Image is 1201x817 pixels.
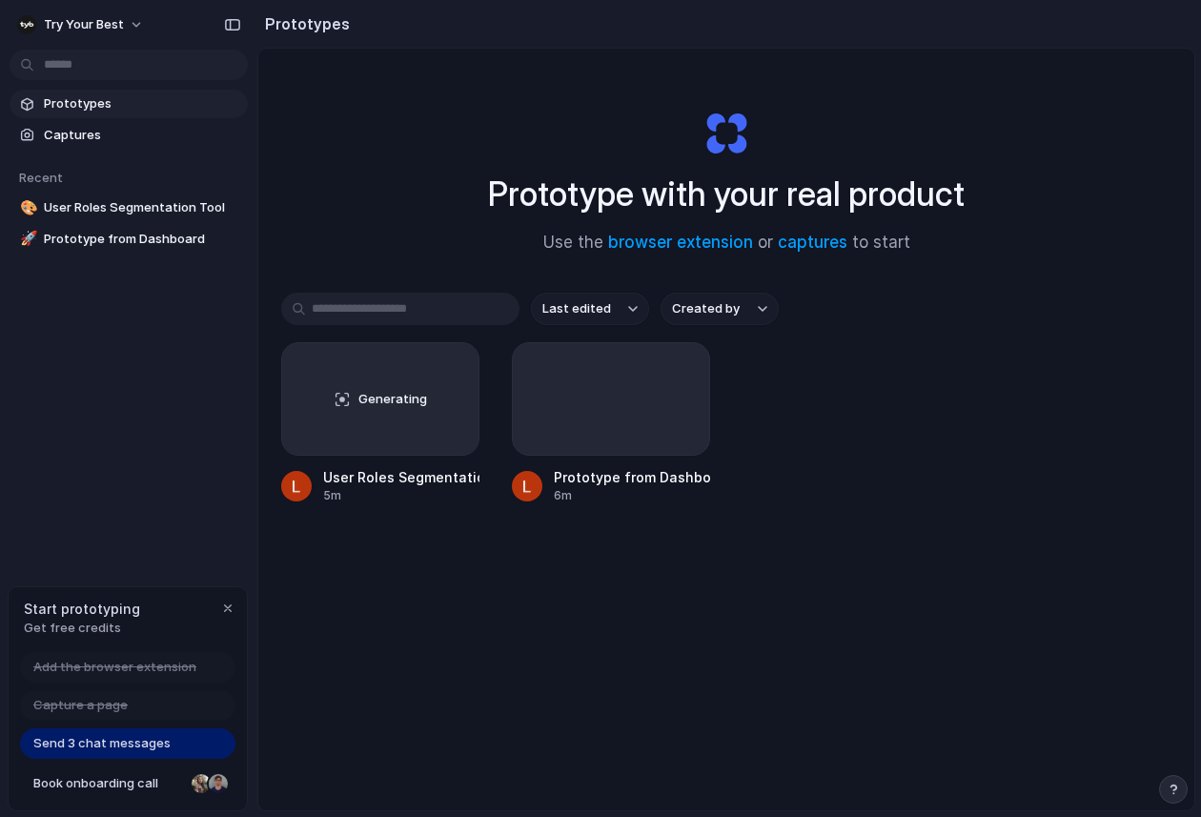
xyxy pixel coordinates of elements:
span: Recent [19,170,63,185]
div: 🎨 [20,197,33,219]
a: Prototype from Dashboard6m [512,342,710,504]
div: Prototype from Dashboard [554,467,710,487]
a: Book onboarding call [20,768,235,799]
span: Start prototyping [24,599,140,619]
div: Nicole Kubica [190,772,213,795]
span: Use the or to start [543,231,910,255]
span: Send 3 chat messages [33,734,171,753]
a: 🎨User Roles Segmentation Tool [10,194,248,222]
span: Add the browser extension [33,658,196,677]
a: browser extension [608,233,753,252]
span: Created by [672,299,740,318]
a: GeneratingUser Roles Segmentation Tool5m [281,342,479,504]
a: Prototypes [10,90,248,118]
div: 5m [323,487,479,504]
span: Generating [358,390,427,409]
a: Captures [10,121,248,150]
span: Prototype from Dashboard [44,230,240,249]
span: Prototypes [44,94,240,113]
button: Try Your Best [10,10,153,40]
div: 6m [554,487,710,504]
button: Last edited [531,293,649,325]
a: captures [778,233,847,252]
a: 🚀Prototype from Dashboard [10,225,248,254]
span: User Roles Segmentation Tool [44,198,240,217]
h2: Prototypes [257,12,350,35]
button: Created by [661,293,779,325]
span: Last edited [542,299,611,318]
span: Capture a page [33,696,128,715]
div: User Roles Segmentation Tool [323,467,479,487]
h1: Prototype with your real product [488,169,965,219]
div: 🚀 [20,228,33,250]
span: Get free credits [24,619,140,638]
span: Book onboarding call [33,774,184,793]
div: Christian Iacullo [207,772,230,795]
span: Try Your Best [44,15,124,34]
button: 🎨 [17,198,36,217]
span: Captures [44,126,240,145]
button: 🚀 [17,230,36,249]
